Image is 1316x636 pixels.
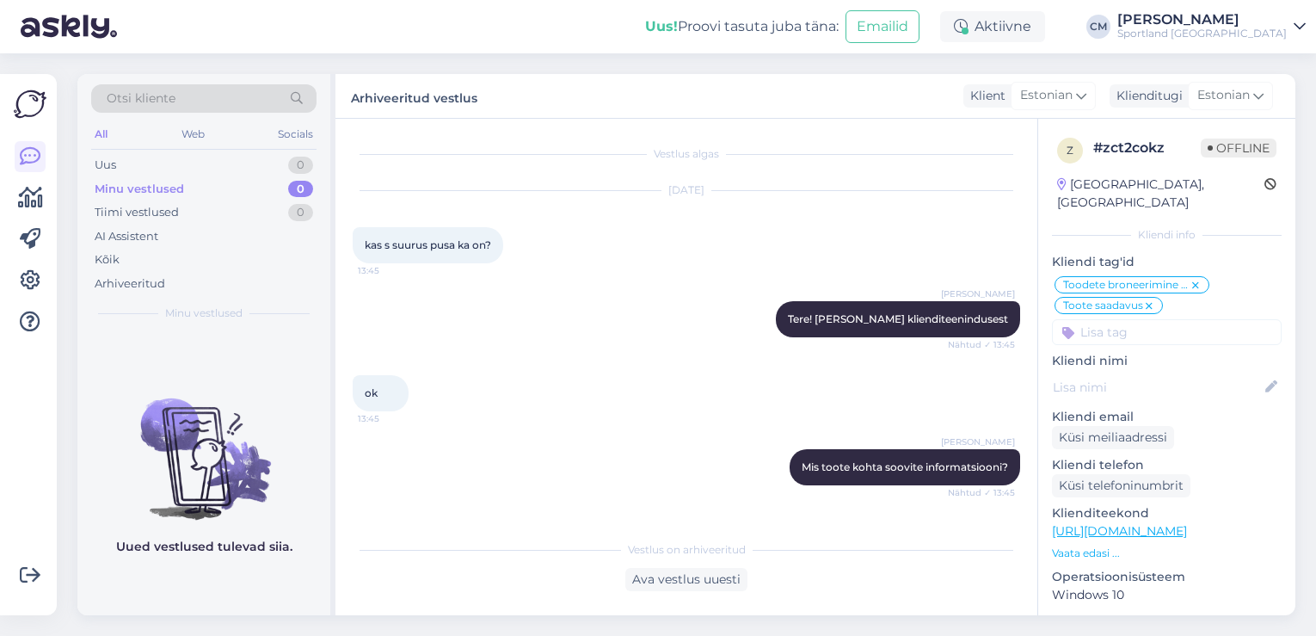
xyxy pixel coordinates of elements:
[1093,138,1201,158] div: # zct2cokz
[1117,13,1306,40] a: [PERSON_NAME]Sportland [GEOGRAPHIC_DATA]
[358,412,422,425] span: 13:45
[1052,523,1187,539] a: [URL][DOMAIN_NAME]
[802,460,1008,473] span: Mis toote kohta soovite informatsiooni?
[1053,378,1262,397] input: Lisa nimi
[14,88,46,120] img: Askly Logo
[1117,13,1287,27] div: [PERSON_NAME]
[353,146,1020,162] div: Vestlus algas
[95,181,184,198] div: Minu vestlused
[1117,27,1287,40] div: Sportland [GEOGRAPHIC_DATA]
[288,204,313,221] div: 0
[940,11,1045,42] div: Aktiivne
[1052,546,1282,561] p: Vaata edasi ...
[116,538,292,556] p: Uued vestlused tulevad siia.
[165,306,243,321] span: Minu vestlused
[1086,15,1110,39] div: CM
[1063,300,1143,311] span: Toote saadavus
[941,435,1015,448] span: [PERSON_NAME]
[1201,139,1276,157] span: Offline
[1052,319,1282,345] input: Lisa tag
[1052,408,1282,426] p: Kliendi email
[1052,568,1282,586] p: Operatsioonisüsteem
[288,181,313,198] div: 0
[1052,352,1282,370] p: Kliendi nimi
[1052,611,1282,629] p: Brauser
[91,123,111,145] div: All
[353,182,1020,198] div: [DATE]
[1063,280,1190,290] span: Toodete broneerimine kaupluses
[948,486,1015,499] span: Nähtud ✓ 13:45
[95,251,120,269] div: Kõik
[1020,86,1073,105] span: Estonian
[645,18,678,34] b: Uus!
[1067,144,1073,157] span: z
[95,157,116,174] div: Uus
[1052,456,1282,474] p: Kliendi telefon
[628,542,746,558] span: Vestlus on arhiveeritud
[365,238,491,251] span: kas s suurus pusa ka on?
[1052,586,1282,604] p: Windows 10
[1110,87,1183,105] div: Klienditugi
[178,123,208,145] div: Web
[1052,504,1282,522] p: Klienditeekond
[95,228,158,245] div: AI Assistent
[1197,86,1250,105] span: Estonian
[351,84,477,108] label: Arhiveeritud vestlus
[1052,426,1174,449] div: Küsi meiliaadressi
[95,275,165,293] div: Arhiveeritud
[1052,474,1190,497] div: Küsi telefoninumbrit
[288,157,313,174] div: 0
[274,123,317,145] div: Socials
[948,338,1015,351] span: Nähtud ✓ 13:45
[788,312,1008,325] span: Tere! [PERSON_NAME] klienditeenindusest
[846,10,919,43] button: Emailid
[963,87,1005,105] div: Klient
[1057,176,1264,212] div: [GEOGRAPHIC_DATA], [GEOGRAPHIC_DATA]
[1052,227,1282,243] div: Kliendi info
[1052,253,1282,271] p: Kliendi tag'id
[941,287,1015,300] span: [PERSON_NAME]
[625,568,747,591] div: Ava vestlus uuesti
[365,386,378,399] span: ok
[107,90,175,108] span: Otsi kliente
[95,204,179,221] div: Tiimi vestlused
[645,16,839,37] div: Proovi tasuta juba täna:
[358,264,422,277] span: 13:45
[77,367,330,522] img: No chats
